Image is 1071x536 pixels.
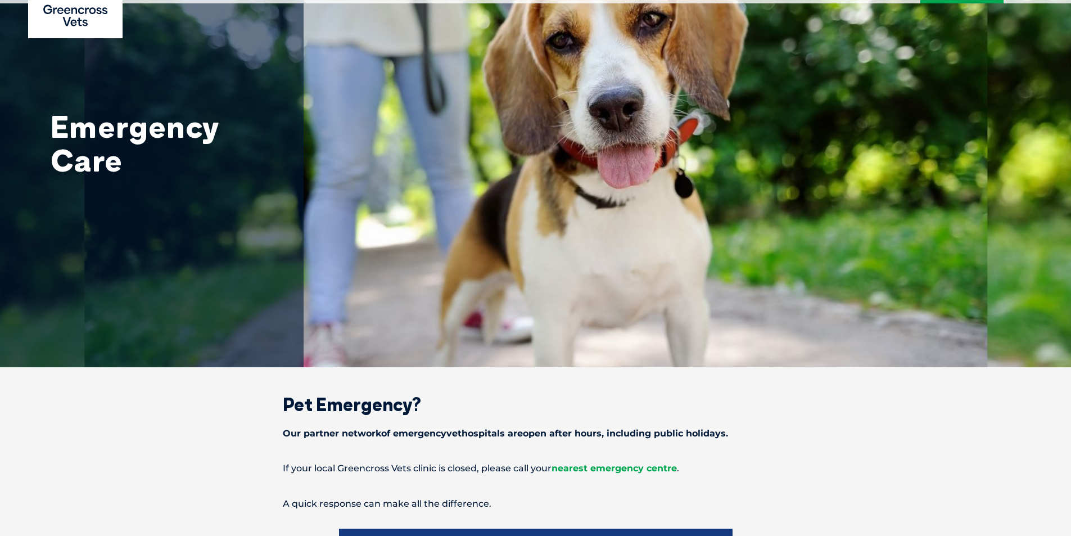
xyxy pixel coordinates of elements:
[381,428,446,439] span: of emergency
[283,498,491,509] span: A quick response can make all the difference.
[446,428,462,439] span: vet
[283,428,381,439] span: Our partner network
[283,463,552,474] span: If your local Greencross Vets clinic is closed, please call your
[508,428,523,439] span: are
[462,428,505,439] span: hospitals
[243,395,828,413] h2: Pet Emergency?
[677,463,679,474] span: .
[552,463,677,474] a: nearest emergency centre
[51,110,275,177] h1: Emergency Care
[523,428,728,439] span: open after hours, including public holidays.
